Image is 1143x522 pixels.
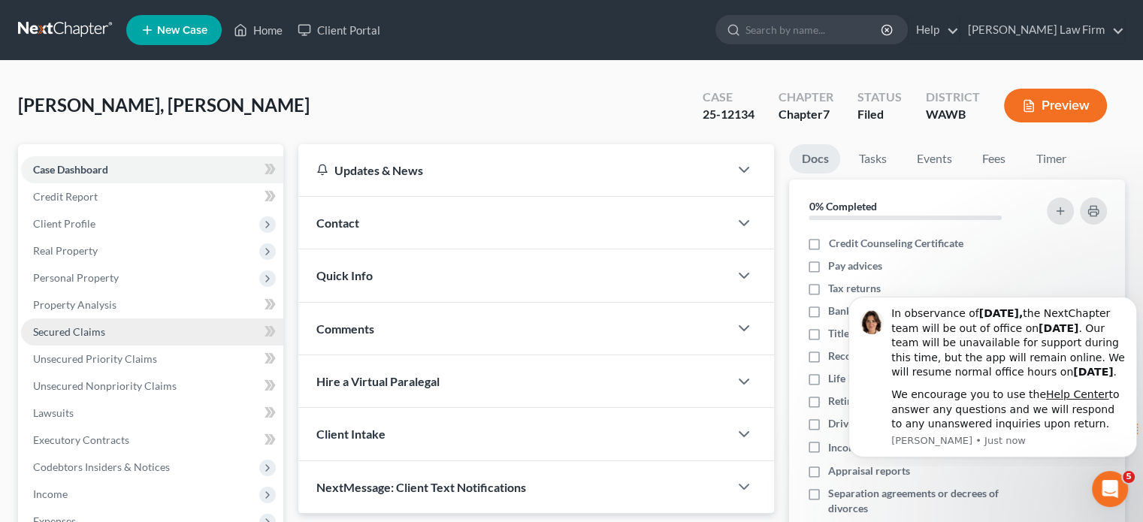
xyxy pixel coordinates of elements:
[969,144,1018,173] a: Fees
[857,106,902,123] div: Filed
[316,268,373,282] span: Quick Info
[779,106,833,123] div: Chapter
[157,25,207,36] span: New Case
[21,427,283,454] a: Executory Contracts
[33,433,129,446] span: Executory Contracts
[316,321,374,336] span: Comments
[33,325,105,338] span: Secured Claims
[21,156,283,183] a: Case Dashboard
[809,200,876,213] strong: 0% Completed
[33,460,170,473] span: Codebtors Insiders & Notices
[33,217,95,230] span: Client Profile
[857,89,902,106] div: Status
[21,183,283,210] a: Credit Report
[828,281,881,296] span: Tax returns
[1123,471,1135,483] span: 5
[21,345,283,373] a: Unsecured Priority Claims
[226,17,290,44] a: Home
[909,17,959,44] a: Help
[33,406,74,419] span: Lawsuits
[828,236,963,251] span: Credit Counseling Certificate
[828,326,937,341] span: Titles to motor vehicles
[33,271,119,284] span: Personal Property
[745,16,883,44] input: Search by name...
[316,216,359,230] span: Contact
[1004,89,1107,122] button: Preview
[33,487,68,500] span: Income
[18,94,310,116] span: [PERSON_NAME], [PERSON_NAME]
[21,400,283,427] a: Lawsuits
[316,162,711,178] div: Updates & News
[828,371,932,386] span: Life insurance policies
[828,394,974,409] span: Retirement account statements
[846,144,898,173] a: Tasks
[926,106,980,123] div: WAWB
[789,144,840,173] a: Docs
[703,89,754,106] div: Case
[316,427,386,441] span: Client Intake
[823,107,830,121] span: 7
[290,17,388,44] a: Client Portal
[33,190,98,203] span: Credit Report
[1092,471,1128,507] iframe: Intercom live chat
[779,89,833,106] div: Chapter
[1024,144,1078,173] a: Timer
[828,258,882,273] span: Pay advices
[33,352,157,365] span: Unsecured Priority Claims
[33,244,98,257] span: Real Property
[842,269,1143,466] iframe: Intercom notifications message
[904,144,963,173] a: Events
[316,480,526,494] span: NextMessage: Client Text Notifications
[21,291,283,318] a: Property Analysis
[828,349,973,364] span: Recorded mortgages and deeds
[703,106,754,123] div: 25-12134
[21,318,283,345] a: Secured Claims
[828,416,999,431] span: Drivers license & social security card
[33,163,108,176] span: Case Dashboard
[828,463,910,478] span: Appraisal reports
[926,89,980,106] div: District
[828,303,906,318] span: Bank statements
[960,17,1124,44] a: [PERSON_NAME] Law Firm
[316,374,440,388] span: Hire a Virtual Paralegal
[33,298,116,311] span: Property Analysis
[21,373,283,400] a: Unsecured Nonpriority Claims
[33,379,177,392] span: Unsecured Nonpriority Claims
[828,440,918,455] span: Income Documents
[828,486,1028,516] span: Separation agreements or decrees of divorces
